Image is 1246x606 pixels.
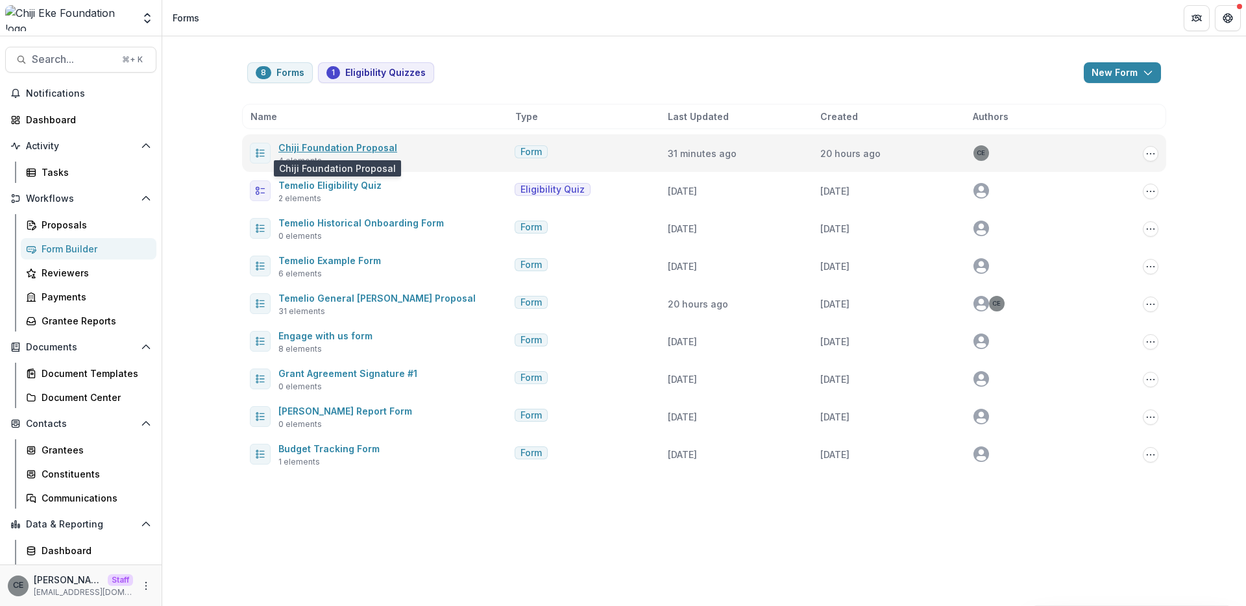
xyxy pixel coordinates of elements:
[21,214,156,236] a: Proposals
[520,184,585,195] span: Eligibility Quiz
[278,306,325,317] span: 31 elements
[520,147,542,158] span: Form
[973,446,989,462] svg: avatar
[21,238,156,260] a: Form Builder
[668,223,697,234] span: [DATE]
[21,162,156,183] a: Tasks
[42,165,146,179] div: Tasks
[520,372,542,383] span: Form
[34,573,103,587] p: [PERSON_NAME]
[820,148,881,159] span: 20 hours ago
[42,544,146,557] div: Dashboard
[21,540,156,561] a: Dashboard
[1143,372,1158,387] button: Options
[318,62,434,83] button: Eligibility Quizzes
[668,411,697,422] span: [DATE]
[668,148,737,159] span: 31 minutes ago
[21,286,156,308] a: Payments
[1143,297,1158,312] button: Options
[108,574,133,586] p: Staff
[34,587,133,598] p: [EMAIL_ADDRESS][DOMAIN_NAME]
[278,230,322,242] span: 0 elements
[1215,5,1241,31] button: Get Help
[520,335,542,346] span: Form
[26,113,146,127] div: Dashboard
[21,564,156,585] a: Data Report
[668,374,697,385] span: [DATE]
[973,333,989,349] svg: avatar
[973,296,989,311] svg: avatar
[1143,409,1158,425] button: Options
[42,443,146,457] div: Grantees
[26,418,136,430] span: Contacts
[520,222,542,233] span: Form
[42,314,146,328] div: Grantee Reports
[21,310,156,332] a: Grantee Reports
[1143,447,1158,463] button: Options
[973,258,989,274] svg: avatar
[820,411,849,422] span: [DATE]
[668,336,697,347] span: [DATE]
[278,255,381,266] a: Temelio Example Form
[1143,221,1158,237] button: Options
[668,110,729,123] span: Last Updated
[520,260,542,271] span: Form
[278,443,380,454] a: Budget Tracking Form
[42,290,146,304] div: Payments
[992,300,1001,307] div: Chiji Eke
[42,491,146,505] div: Communications
[1084,62,1161,83] button: New Form
[42,467,146,481] div: Constituents
[668,298,728,309] span: 20 hours ago
[973,221,989,236] svg: avatar
[278,217,444,228] a: Temelio Historical Onboarding Form
[820,374,849,385] span: [DATE]
[42,242,146,256] div: Form Builder
[520,410,542,421] span: Form
[973,183,989,199] svg: avatar
[26,519,136,530] span: Data & Reporting
[21,487,156,509] a: Communications
[42,367,146,380] div: Document Templates
[21,439,156,461] a: Grantees
[1143,146,1158,162] button: Options
[26,193,136,204] span: Workflows
[278,368,417,379] a: Grant Agreement Signature #1
[5,83,156,104] button: Notifications
[278,330,373,341] a: Engage with us form
[261,68,266,77] span: 8
[21,363,156,384] a: Document Templates
[668,186,697,197] span: [DATE]
[820,110,858,123] span: Created
[520,448,542,459] span: Form
[42,266,146,280] div: Reviewers
[167,8,204,27] nav: breadcrumb
[247,62,313,83] button: Forms
[278,180,382,191] a: Temelio Eligibility Quiz
[668,449,697,460] span: [DATE]
[138,5,156,31] button: Open entity switcher
[278,268,322,280] span: 6 elements
[973,371,989,387] svg: avatar
[173,11,199,25] div: Forms
[820,261,849,272] span: [DATE]
[13,581,23,590] div: Chiji Eke
[42,218,146,232] div: Proposals
[26,141,136,152] span: Activity
[515,110,538,123] span: Type
[278,142,397,153] a: Chiji Foundation Proposal
[820,298,849,309] span: [DATE]
[21,463,156,485] a: Constituents
[42,391,146,404] div: Document Center
[1143,259,1158,274] button: Options
[1184,5,1210,31] button: Partners
[278,406,412,417] a: [PERSON_NAME] Report Form
[32,53,114,66] span: Search...
[26,88,151,99] span: Notifications
[977,150,985,156] div: Chiji Eke
[820,336,849,347] span: [DATE]
[820,223,849,234] span: [DATE]
[520,297,542,308] span: Form
[5,188,156,209] button: Open Workflows
[820,186,849,197] span: [DATE]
